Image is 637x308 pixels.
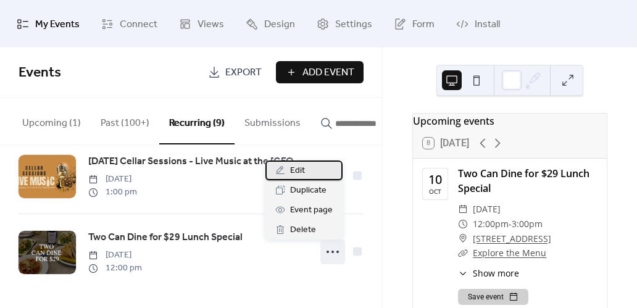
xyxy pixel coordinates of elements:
span: Delete [290,223,316,238]
span: Design [264,15,295,34]
span: [DATE] [88,249,142,262]
span: Add Event [302,65,354,80]
span: [DATE] [473,202,501,217]
span: Show more [473,267,519,280]
a: [DATE] Cellar Sessions - Live Music at the [GEOGRAPHIC_DATA] [88,154,308,170]
span: Form [412,15,435,34]
span: Connect [120,15,157,34]
span: Views [198,15,224,34]
button: Submissions [235,98,310,143]
a: Form [385,5,444,43]
span: Export [225,65,262,80]
div: Oct [429,188,441,194]
div: ​ [458,267,468,280]
div: ​ [458,202,468,217]
button: Add Event [276,61,364,83]
span: Two Can Dine for $29 Lunch Special [88,230,243,245]
span: Duplicate [290,183,327,198]
button: Upcoming (1) [12,98,91,143]
span: Events [19,59,61,86]
button: Recurring (9) [159,98,235,144]
a: [STREET_ADDRESS] [473,231,551,246]
span: - [509,217,512,231]
span: Install [475,15,500,34]
div: ​ [458,246,468,260]
span: Edit [290,164,305,178]
a: Two Can Dine for $29 Lunch Special [458,167,589,195]
span: Settings [335,15,372,34]
a: Views [170,5,233,43]
a: Design [236,5,304,43]
span: 1:00 pm [88,186,137,199]
a: Settings [307,5,381,43]
a: Two Can Dine for $29 Lunch Special [88,230,243,246]
span: [DATE] [88,173,137,186]
div: 10 [428,173,442,186]
span: Event page [290,203,333,218]
span: 3:00pm [512,217,543,231]
a: Export [199,61,271,83]
button: Past (100+) [91,98,159,143]
span: [DATE] Cellar Sessions - Live Music at the [GEOGRAPHIC_DATA] [88,154,308,169]
div: ​ [458,231,468,246]
button: Save event [458,289,528,305]
button: ​Show more [458,267,519,280]
div: ​ [458,217,468,231]
span: My Events [35,15,80,34]
a: Connect [92,5,167,43]
a: Explore the Menu [473,247,546,259]
a: My Events [7,5,89,43]
span: 12:00pm [473,217,509,231]
span: 12:00 pm [88,262,142,275]
div: Upcoming events [413,114,607,128]
a: Install [447,5,509,43]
